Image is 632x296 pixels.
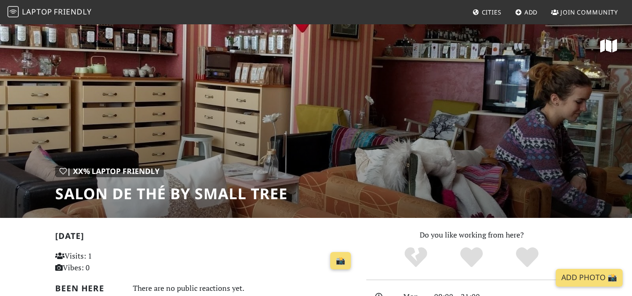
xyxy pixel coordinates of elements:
h1: Salon de thé by Small Tree [55,185,288,202]
a: Add [511,4,542,21]
p: Visits: 1 Vibes: 0 [55,250,148,274]
div: No [388,246,444,269]
a: Join Community [547,4,622,21]
div: | XX% Laptop Friendly [55,166,164,178]
span: Laptop [22,7,52,17]
a: 📸 [330,252,351,270]
span: Join Community [560,8,618,16]
div: Yes [444,246,500,269]
p: Do you like working from here? [366,229,577,241]
h2: Been here [55,283,122,293]
a: LaptopFriendly LaptopFriendly [7,4,92,21]
a: Add Photo 📸 [556,269,623,287]
img: LaptopFriendly [7,6,19,17]
a: Cities [469,4,505,21]
span: Friendly [54,7,91,17]
div: Definitely! [499,246,555,269]
h2: [DATE] [55,231,355,245]
div: There are no public reactions yet. [133,282,355,295]
span: Add [524,8,538,16]
span: Cities [482,8,501,16]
